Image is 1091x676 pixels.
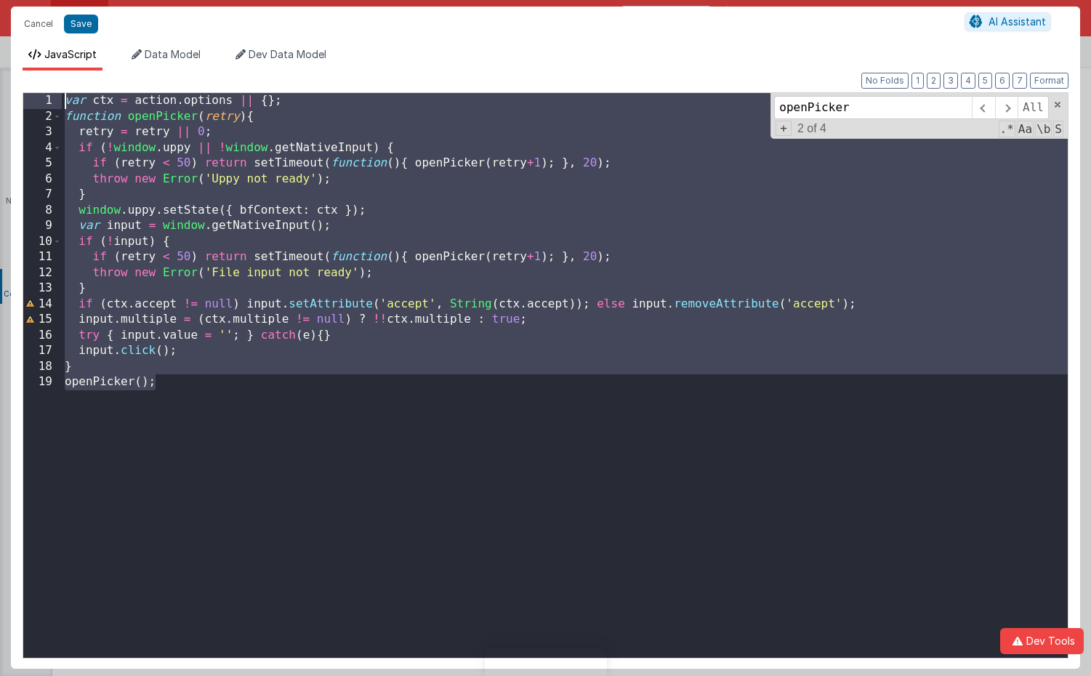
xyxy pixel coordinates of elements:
span: Data Model [145,48,201,60]
div: 6 [23,172,62,188]
span: AI Assistant [989,15,1046,28]
div: 10 [23,234,62,250]
span: CaseSensitive Search [1017,121,1034,137]
button: 7 [1013,73,1027,89]
div: 12 [23,265,62,281]
span: RegExp Search [999,121,1015,137]
button: 5 [978,73,992,89]
span: 2 of 4 [792,122,832,135]
div: 16 [23,328,62,344]
button: Dev Tools [1000,628,1084,654]
button: 6 [995,73,1010,89]
div: 9 [23,218,62,234]
input: Search for [774,96,972,119]
div: 7 [23,187,62,203]
div: 17 [23,343,62,359]
button: Save [64,15,98,33]
span: Search In Selection [1053,121,1063,137]
div: 14 [23,297,62,313]
button: Cancel [17,14,60,34]
div: 18 [23,359,62,375]
div: 11 [23,249,62,265]
span: Whole Word Search [1035,121,1052,137]
div: 19 [23,374,62,390]
span: Toggel Replace mode [776,121,792,136]
button: AI Assistant [965,12,1051,31]
div: 4 [23,140,62,156]
div: 1 [23,93,62,109]
span: JavaScript [44,48,97,60]
div: 2 [23,109,62,125]
button: 4 [961,73,975,89]
button: Format [1030,73,1068,89]
button: 1 [911,73,924,89]
span: Alt-Enter [1018,96,1049,119]
div: 13 [23,281,62,297]
div: 5 [23,156,62,172]
div: 8 [23,203,62,219]
div: 15 [23,312,62,328]
button: 3 [943,73,958,89]
button: 2 [927,73,941,89]
button: No Folds [861,73,909,89]
div: 3 [23,124,62,140]
span: Dev Data Model [249,48,326,60]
